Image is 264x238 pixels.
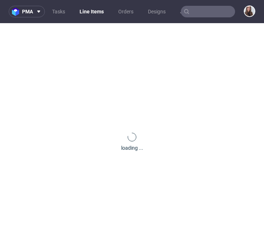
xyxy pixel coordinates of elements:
[75,6,108,17] a: Line Items
[22,9,33,14] span: pma
[9,6,45,17] button: pma
[244,6,255,16] img: Sandra Beśka
[114,6,138,17] a: Orders
[12,8,22,16] img: logo
[176,6,196,17] a: Jobs
[144,6,170,17] a: Designs
[48,6,69,17] a: Tasks
[121,144,143,152] div: loading ...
